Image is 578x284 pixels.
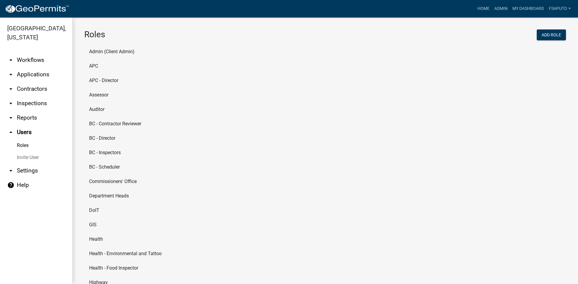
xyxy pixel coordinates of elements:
i: arrow_drop_down [7,85,14,93]
i: arrow_drop_down [7,114,14,121]
li: Health [84,232,566,246]
li: BC - Inspectors [84,145,566,160]
a: fsaputo [546,3,573,14]
li: Admin (Client Admin) [84,44,566,59]
li: BC - Scheduler [84,160,566,174]
li: APC [84,59,566,73]
li: Department Heads [84,189,566,203]
li: DoIT [84,203,566,218]
i: arrow_drop_down [7,100,14,107]
a: Home [475,3,492,14]
i: arrow_drop_up [7,129,14,136]
li: Health - Environmental and Tattoo [84,246,566,261]
i: arrow_drop_down [7,56,14,64]
li: Health - Food Inspector [84,261,566,275]
li: Commissioners' Office [84,174,566,189]
i: arrow_drop_down [7,71,14,78]
i: help [7,182,14,189]
button: Add Role [537,29,566,40]
a: Admin [492,3,510,14]
h3: Roles [84,29,321,40]
a: My Dashboard [510,3,546,14]
li: BC - Contractor Reviewer [84,117,566,131]
i: arrow_drop_down [7,167,14,174]
li: GIS [84,218,566,232]
li: BC - Director [84,131,566,145]
li: Assessor [84,88,566,102]
li: Auditor [84,102,566,117]
li: APC - Director [84,73,566,88]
